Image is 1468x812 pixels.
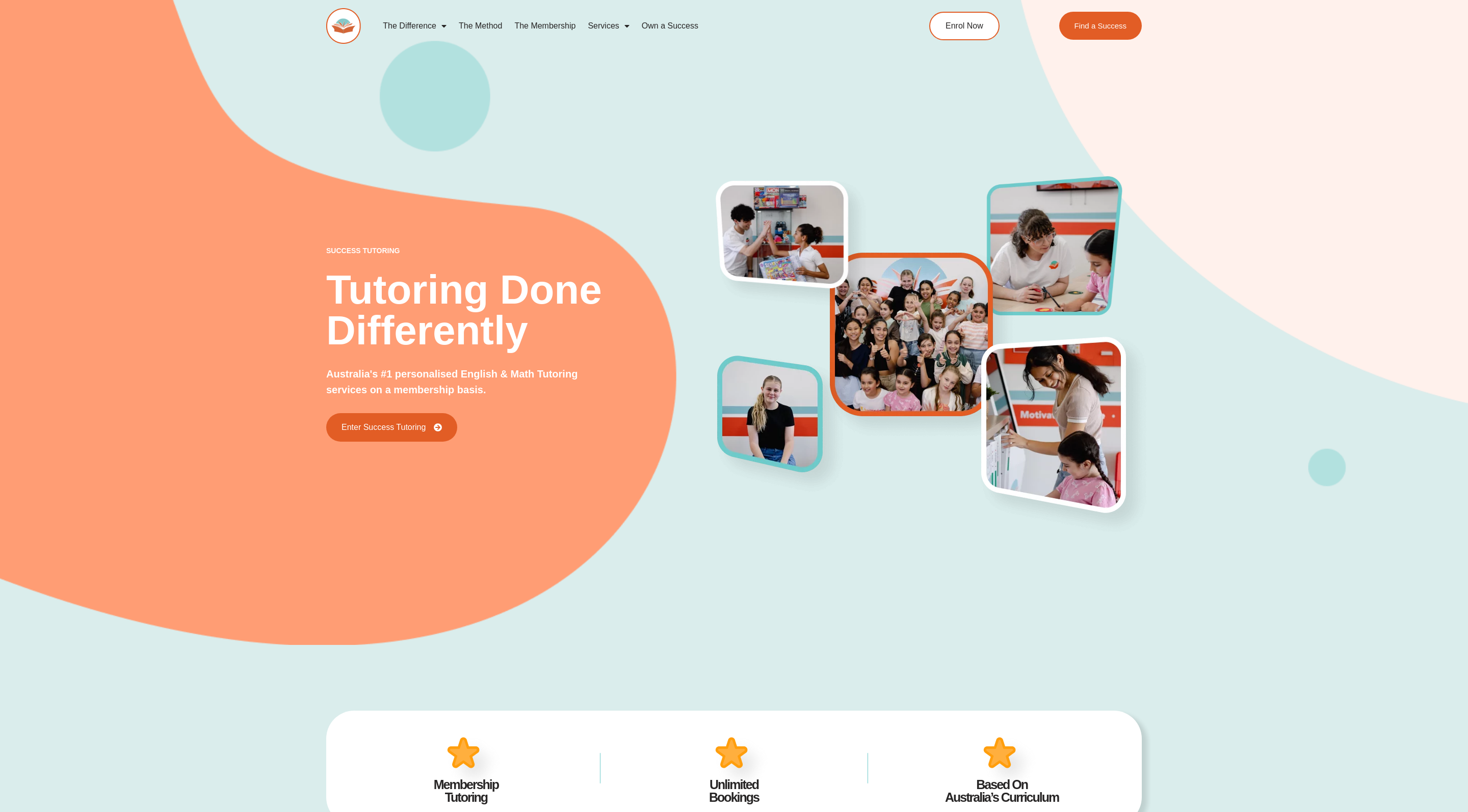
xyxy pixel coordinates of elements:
[377,14,453,38] a: The Difference
[946,22,983,30] span: Enrol Now
[1074,22,1126,30] span: Find a Success
[616,778,853,804] h2: Unlimited Bookings
[342,423,426,431] span: Enter Success Tutoring
[377,14,882,38] nav: Menu
[929,12,1000,40] a: Enrol Now
[582,14,635,38] a: Services
[453,14,508,38] a: The Method
[348,778,585,804] h2: Membership Tutoring
[883,778,1120,804] h2: Based On Australia’s Curriculum
[636,14,704,38] a: Own a Success
[326,413,457,442] a: Enter Success Tutoring
[326,269,718,351] h2: Tutoring Done Differently
[508,14,582,38] a: The Membership
[1059,12,1142,40] a: Find a Success
[326,247,718,254] p: success tutoring
[326,366,612,398] p: Australia's #1 personalised English & Math Tutoring services on a membership basis.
